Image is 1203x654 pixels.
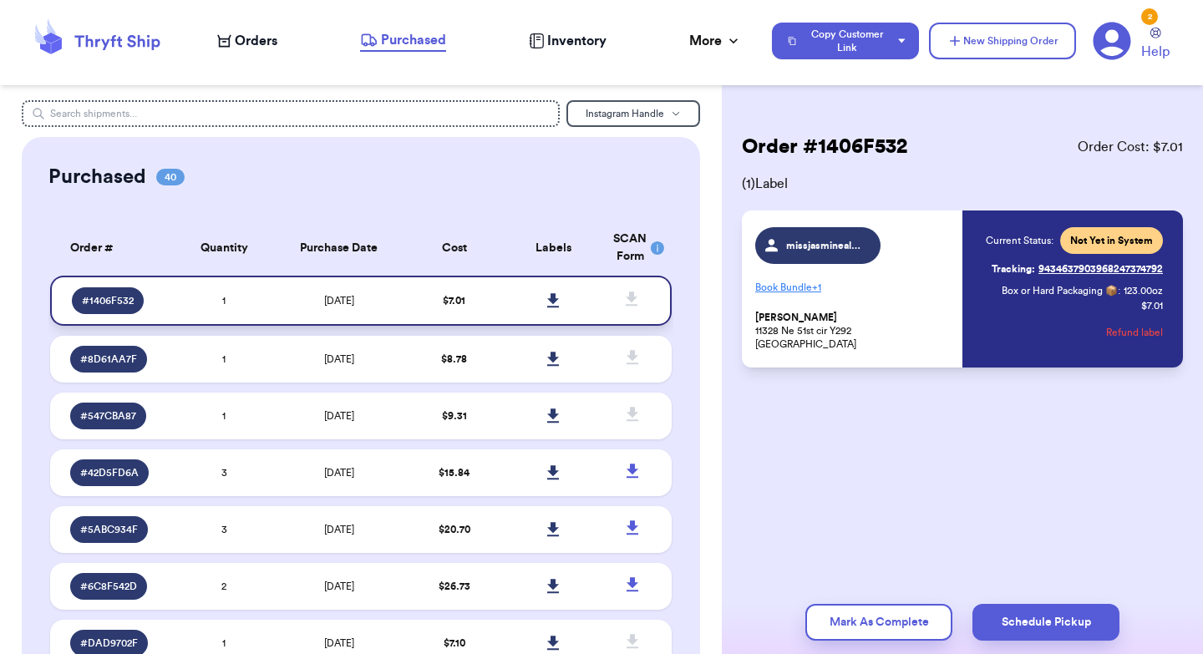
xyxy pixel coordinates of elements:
[1070,234,1153,247] span: Not Yet in System
[222,411,226,421] span: 1
[586,109,664,119] span: Instagram Handle
[439,468,470,478] span: $ 15.84
[222,354,226,364] span: 1
[755,274,952,301] p: Book Bundle
[324,411,354,421] span: [DATE]
[441,354,467,364] span: $ 8.78
[1002,286,1118,296] span: Box or Hard Packaging 📦
[221,525,227,535] span: 3
[1093,22,1131,60] a: 2
[439,525,470,535] span: $ 20.70
[48,164,146,190] h2: Purchased
[442,411,467,421] span: $ 9.31
[772,23,919,59] button: Copy Customer Link
[1141,42,1170,62] span: Help
[324,468,354,478] span: [DATE]
[742,174,1183,194] span: ( 1 ) Label
[80,636,138,650] span: # DAD9702F
[992,256,1163,282] a: Tracking:9434637903968247374792
[156,169,185,185] span: 40
[324,638,354,648] span: [DATE]
[613,231,652,266] div: SCAN Form
[689,31,742,51] div: More
[50,221,175,276] th: Order #
[80,352,137,366] span: # 8D61AA7F
[444,638,465,648] span: $ 7.10
[1078,137,1183,157] span: Order Cost: $ 7.01
[742,134,907,160] h2: Order # 1406F532
[82,294,134,307] span: # 1406F532
[80,580,137,593] span: # 6C8F542D
[755,312,837,324] span: [PERSON_NAME]
[80,523,138,536] span: # 5ABC934F
[1141,28,1170,62] a: Help
[443,296,465,306] span: $ 7.01
[175,221,274,276] th: Quantity
[324,525,354,535] span: [DATE]
[986,234,1053,247] span: Current Status:
[217,31,277,51] a: Orders
[566,100,700,127] button: Instagram Handle
[992,262,1035,276] span: Tracking:
[1141,8,1158,25] div: 2
[324,581,354,591] span: [DATE]
[504,221,603,276] th: Labels
[1106,314,1163,351] button: Refund label
[324,354,354,364] span: [DATE]
[235,31,277,51] span: Orders
[80,466,139,479] span: # 42D5FD6A
[381,30,446,50] span: Purchased
[404,221,504,276] th: Cost
[324,296,354,306] span: [DATE]
[439,581,470,591] span: $ 26.73
[1141,299,1163,312] p: $ 7.01
[222,296,226,306] span: 1
[222,638,226,648] span: 1
[929,23,1076,59] button: New Shipping Order
[786,239,865,252] span: missjasminealeah
[274,221,404,276] th: Purchase Date
[972,604,1119,641] button: Schedule Pickup
[529,31,607,51] a: Inventory
[805,604,952,641] button: Mark As Complete
[22,100,560,127] input: Search shipments...
[221,468,227,478] span: 3
[80,409,136,423] span: # 547CBA87
[547,31,607,51] span: Inventory
[1118,284,1120,297] span: :
[812,282,821,292] span: + 1
[1124,284,1163,297] span: 123.00 oz
[755,311,952,351] p: 11328 Ne 51st cir Y292 [GEOGRAPHIC_DATA]
[221,581,226,591] span: 2
[360,30,446,52] a: Purchased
